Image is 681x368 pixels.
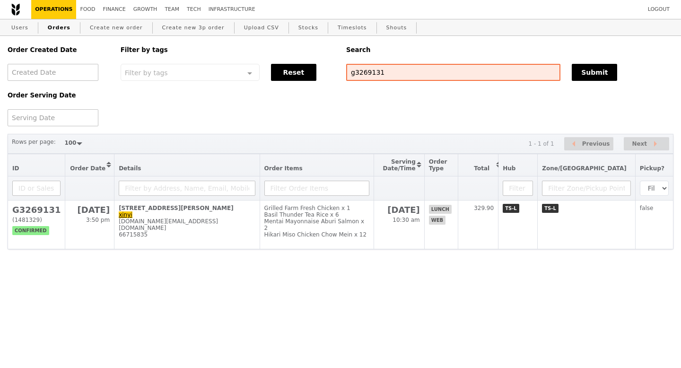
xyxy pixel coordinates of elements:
[8,92,109,99] h5: Order Serving Date
[271,64,316,81] button: Reset
[572,64,617,81] button: Submit
[70,205,110,215] h2: [DATE]
[12,137,56,147] label: Rows per page:
[542,165,627,172] span: Zone/[GEOGRAPHIC_DATA]
[346,46,673,53] h5: Search
[119,205,255,211] div: [STREET_ADDRESS][PERSON_NAME]
[503,165,515,172] span: Hub
[264,205,369,211] div: Grilled Farm Fresh Chicken x 1
[542,181,631,196] input: Filter Zone/Pickup Point
[429,158,447,172] span: Order Type
[474,205,494,211] span: 329.90
[119,218,255,231] div: [DOMAIN_NAME][EMAIL_ADDRESS][DOMAIN_NAME]
[125,68,168,77] span: Filter by tags
[334,19,370,36] a: Timeslots
[383,19,411,36] a: Shouts
[11,3,20,16] img: Grain logo
[503,181,533,196] input: Filter Hub
[564,137,613,151] button: Previous
[240,19,283,36] a: Upload CSV
[640,205,654,211] span: false
[378,205,420,215] h2: [DATE]
[264,181,369,196] input: Filter Order Items
[119,181,255,196] input: Filter by Address, Name, Email, Mobile
[119,211,132,218] a: xinyi
[295,19,322,36] a: Stocks
[44,19,74,36] a: Orders
[632,138,647,149] span: Next
[393,217,419,223] span: 10:30 am
[624,137,669,151] button: Next
[264,218,369,231] div: Mentai Mayonnaise Aburi Salmon x 2
[503,204,519,213] span: TS-L
[12,217,61,223] div: (1481329)
[429,205,452,214] span: lunch
[264,231,369,238] div: Hikari Miso Chicken Chow Mein x 12
[86,19,147,36] a: Create new order
[158,19,228,36] a: Create new 3p order
[119,231,255,238] div: 66715835
[8,46,109,53] h5: Order Created Date
[429,216,445,225] span: web
[12,226,49,235] span: confirmed
[346,64,560,81] input: Search any field
[12,181,61,196] input: ID or Salesperson name
[12,205,61,215] h2: G3269131
[542,204,559,213] span: TS-L
[12,165,19,172] span: ID
[8,64,98,81] input: Created Date
[86,217,110,223] span: 3:50 pm
[640,165,664,172] span: Pickup?
[264,211,369,218] div: Basil Thunder Tea Rice x 6
[119,165,141,172] span: Details
[582,138,610,149] span: Previous
[264,165,303,172] span: Order Items
[8,19,32,36] a: Users
[121,46,335,53] h5: Filter by tags
[528,140,554,147] div: 1 - 1 of 1
[8,109,98,126] input: Serving Date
